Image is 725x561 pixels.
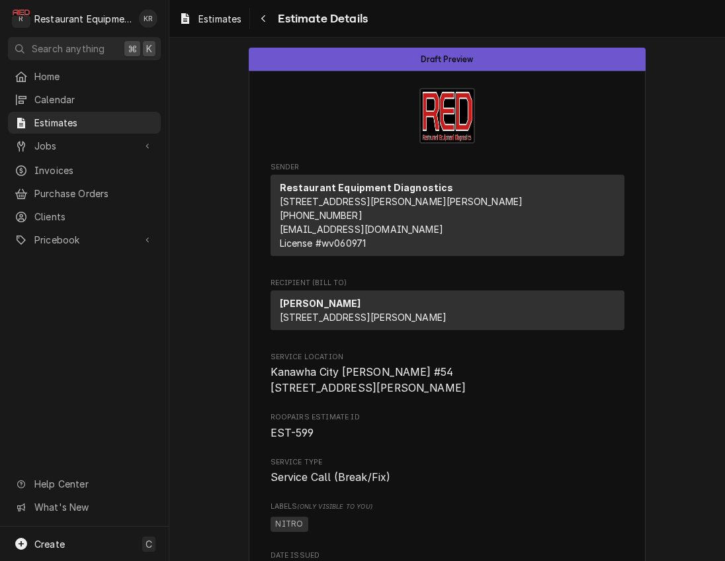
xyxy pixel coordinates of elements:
[253,8,274,29] button: Navigate back
[146,42,152,56] span: K
[280,237,366,249] span: License # wv060971
[271,290,624,330] div: Recipient (Bill To)
[249,48,646,71] div: Status
[271,471,391,484] span: Service Call (Break/Fix)
[8,496,161,518] a: Go to What's New
[271,412,624,423] span: Roopairs Estimate ID
[271,278,624,336] div: Estimate Recipient
[173,8,247,30] a: Estimates
[12,9,30,28] div: Restaurant Equipment Diagnostics's Avatar
[8,473,161,495] a: Go to Help Center
[271,162,624,262] div: Estimate Sender
[8,89,161,110] a: Calendar
[271,290,624,335] div: Recipient (Bill To)
[12,9,30,28] div: R
[271,162,624,173] span: Sender
[198,12,241,26] span: Estimates
[8,112,161,134] a: Estimates
[274,10,368,28] span: Estimate Details
[271,515,624,535] span: [object Object]
[34,139,134,153] span: Jobs
[271,501,624,534] div: [object Object]
[128,42,137,56] span: ⌘
[34,500,153,514] span: What's New
[271,470,624,486] span: Service Type
[32,42,105,56] span: Search anything
[146,537,152,551] span: C
[271,352,624,363] span: Service Location
[8,159,161,181] a: Invoices
[8,37,161,60] button: Search anything⌘K
[280,196,523,207] span: [STREET_ADDRESS][PERSON_NAME][PERSON_NAME]
[271,175,624,256] div: Sender
[271,457,624,468] span: Service Type
[280,298,361,309] strong: [PERSON_NAME]
[280,210,362,221] a: [PHONE_NUMBER]
[271,501,624,512] span: Labels
[139,9,157,28] div: Kelli Robinette's Avatar
[271,517,309,533] span: NITRO
[271,427,314,439] span: EST-599
[271,550,624,561] span: Date Issued
[280,224,443,235] a: [EMAIL_ADDRESS][DOMAIN_NAME]
[34,539,65,550] span: Create
[421,55,473,64] span: Draft Preview
[280,182,454,193] strong: Restaurant Equipment Diagnostics
[271,425,624,441] span: Roopairs Estimate ID
[271,175,624,261] div: Sender
[139,9,157,28] div: KR
[34,69,154,83] span: Home
[280,312,447,323] span: [STREET_ADDRESS][PERSON_NAME]
[297,503,372,510] span: (Only Visible to You)
[271,457,624,486] div: Service Type
[271,352,624,396] div: Service Location
[8,229,161,251] a: Go to Pricebook
[271,412,624,441] div: Roopairs Estimate ID
[34,12,132,26] div: Restaurant Equipment Diagnostics
[8,183,161,204] a: Purchase Orders
[34,93,154,107] span: Calendar
[271,278,624,288] span: Recipient (Bill To)
[8,65,161,87] a: Home
[34,210,154,224] span: Clients
[419,88,475,144] img: Logo
[34,187,154,200] span: Purchase Orders
[8,206,161,228] a: Clients
[8,135,161,157] a: Go to Jobs
[34,163,154,177] span: Invoices
[271,366,466,394] span: Kanawha City [PERSON_NAME] #54 [STREET_ADDRESS][PERSON_NAME]
[34,116,154,130] span: Estimates
[271,365,624,396] span: Service Location
[34,233,134,247] span: Pricebook
[34,477,153,491] span: Help Center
